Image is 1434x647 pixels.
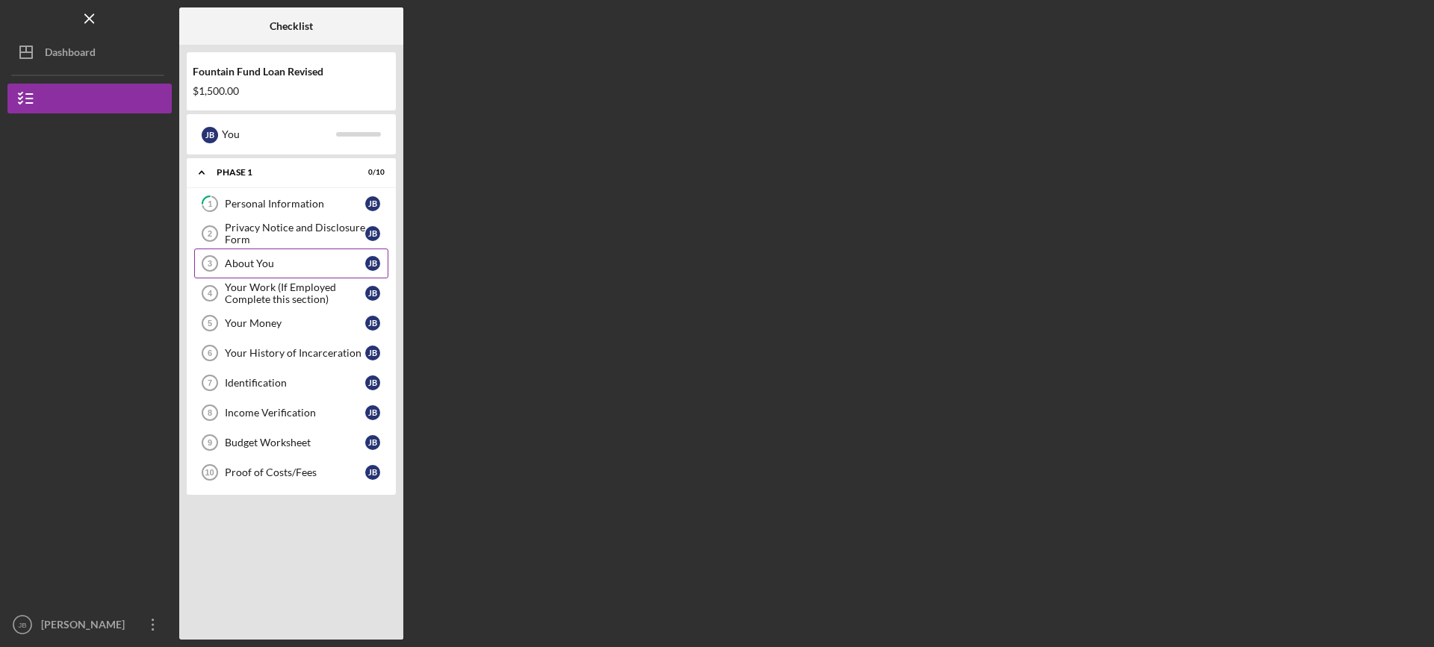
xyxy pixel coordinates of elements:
tspan: 9 [208,438,212,447]
div: J B [365,256,380,271]
b: Checklist [270,20,313,32]
a: 3About YouJB [194,249,388,278]
div: J B [365,226,380,241]
div: Your Money [225,317,365,329]
div: J B [365,196,380,211]
button: JB[PERSON_NAME] [7,610,172,640]
div: Your History of Incarceration [225,347,365,359]
div: Budget Worksheet [225,437,365,448]
a: 9Budget WorksheetJB [194,428,388,457]
div: J B [365,286,380,301]
div: Fountain Fund Loan Revised [193,66,390,78]
div: J B [365,465,380,480]
div: J B [365,405,380,420]
a: 2Privacy Notice and Disclosure FormJB [194,219,388,249]
tspan: 4 [208,289,213,298]
tspan: 7 [208,378,212,387]
div: J B [365,346,380,360]
tspan: 6 [208,348,212,357]
div: $1,500.00 [193,85,390,97]
a: 1Personal InformationJB [194,189,388,219]
tspan: 1 [208,199,212,209]
a: 10Proof of Costs/FeesJB [194,457,388,487]
div: Privacy Notice and Disclosure Form [225,222,365,246]
div: Identification [225,377,365,389]
tspan: 3 [208,259,212,268]
a: 6Your History of IncarcerationJB [194,338,388,368]
text: JB [18,621,26,629]
a: 8Income VerificationJB [194,398,388,428]
button: Dashboard [7,37,172,67]
a: 5Your MoneyJB [194,308,388,338]
div: J B [202,127,218,143]
tspan: 5 [208,319,212,328]
div: Phase 1 [217,168,347,177]
div: J B [365,316,380,331]
div: Personal Information [225,198,365,210]
tspan: 8 [208,408,212,417]
div: You [222,122,336,147]
a: 4Your Work (If Employed Complete this section)JB [194,278,388,308]
a: 7IdentificationJB [194,368,388,398]
div: J B [365,435,380,450]
div: About You [225,257,365,269]
div: Dashboard [45,37,96,71]
tspan: 10 [205,468,214,477]
div: 0 / 10 [358,168,385,177]
div: Your Work (If Employed Complete this section) [225,281,365,305]
tspan: 2 [208,229,212,238]
div: Proof of Costs/Fees [225,466,365,478]
div: [PERSON_NAME] [37,610,134,643]
div: Income Verification [225,407,365,419]
div: J B [365,375,380,390]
